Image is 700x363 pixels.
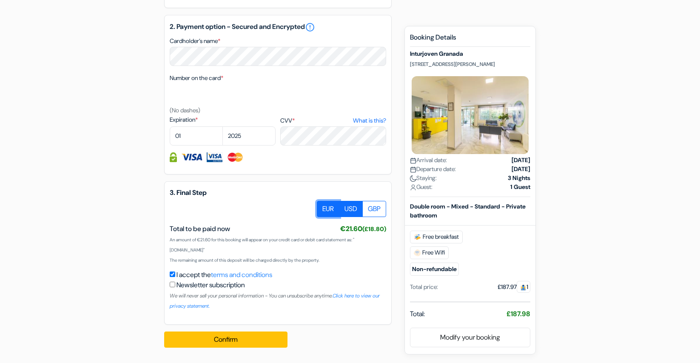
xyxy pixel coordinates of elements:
[164,332,287,348] button: Confirm
[410,231,463,243] span: Free breakfast
[340,224,386,233] span: €21.60
[410,61,530,68] p: [STREET_ADDRESS][PERSON_NAME]
[410,166,416,173] img: calendar.svg
[410,33,530,47] h5: Booking Details
[410,309,425,319] span: Total:
[512,156,530,165] strong: [DATE]
[170,22,386,32] h5: 2. Payment option - Secured and Encrypted
[410,175,416,182] img: moon.svg
[512,165,530,174] strong: [DATE]
[410,165,456,174] span: Departure date:
[410,51,530,58] h5: Inturjoven Granada
[170,257,319,263] small: The remaining amount of this deposit will be charged directly by the property.
[170,37,220,46] label: Cardholder’s name
[317,201,339,217] label: EUR
[170,237,354,253] small: An amount of €21.60 for this booking will appear on your credit card or debit card statement as: ...
[410,203,526,219] b: Double room - Mixed - Standard - Private bathroom
[410,246,449,259] span: Free Wifi
[508,174,530,183] strong: 3 Nights
[305,22,315,32] a: error_outline
[410,184,416,191] img: user_icon.svg
[362,201,386,217] label: GBP
[410,174,437,183] span: Staying:
[507,309,530,318] strong: £187.98
[170,152,177,162] img: Credit card information fully secured and encrypted
[181,152,202,162] img: Visa
[410,263,459,276] small: Non-refundable
[410,329,530,346] a: Modify your booking
[280,116,386,125] label: CVV
[176,280,245,290] label: Newsletter subscription
[414,234,421,240] img: free_breakfast.svg
[170,74,223,83] label: Number on the card
[207,152,222,162] img: Visa Electron
[170,189,386,197] h5: 3. Final Step
[170,106,200,114] small: (No dashes)
[170,224,230,233] span: Total to be paid now
[170,115,276,124] label: Expiration
[362,225,386,233] small: (£18.80)
[410,183,433,192] span: Guest:
[317,201,386,217] div: Basic radio toggle button group
[517,281,530,293] span: 1
[176,270,272,280] label: I accept the
[414,249,421,256] img: free_wifi.svg
[410,156,447,165] span: Arrival date:
[410,283,438,292] div: Total price:
[498,283,530,292] div: £187.97
[211,270,272,279] a: terms and conditions
[410,157,416,164] img: calendar.svg
[339,201,363,217] label: USD
[353,116,386,125] a: What is this?
[520,284,526,291] img: guest.svg
[227,152,244,162] img: Master Card
[170,292,380,309] small: We will never sell your personal information - You can unsubscribe anytime.
[510,183,530,192] strong: 1 Guest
